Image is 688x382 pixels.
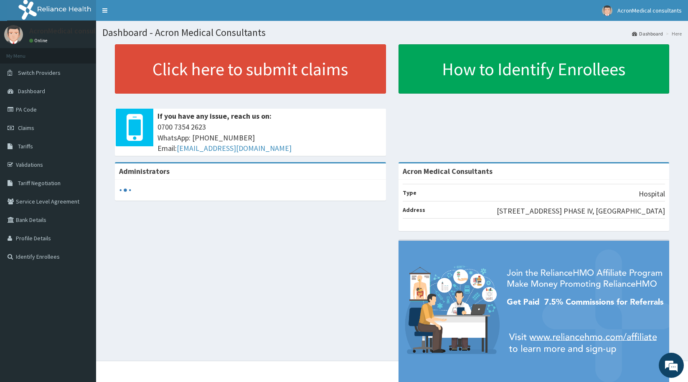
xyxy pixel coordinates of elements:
[403,206,425,214] b: Address
[102,27,682,38] h1: Dashboard - Acron Medical Consultants
[602,5,612,16] img: User Image
[399,44,670,94] a: How to Identify Enrollees
[18,143,33,150] span: Tariffs
[18,69,61,76] span: Switch Providers
[29,27,114,35] p: AcronMedical consultants
[18,87,45,95] span: Dashboard
[29,38,49,43] a: Online
[403,166,493,176] strong: Acron Medical Consultants
[632,30,663,37] a: Dashboard
[157,122,382,154] span: 0700 7354 2623 WhatsApp: [PHONE_NUMBER] Email:
[157,111,272,121] b: If you have any issue, reach us on:
[617,7,682,14] span: AcronMedical consultants
[4,25,23,44] img: User Image
[119,184,132,196] svg: audio-loading
[115,44,386,94] a: Click here to submit claims
[497,206,665,216] p: [STREET_ADDRESS] PHASE IV, [GEOGRAPHIC_DATA]
[177,143,292,153] a: [EMAIL_ADDRESS][DOMAIN_NAME]
[639,188,665,199] p: Hospital
[403,189,416,196] b: Type
[18,124,34,132] span: Claims
[664,30,682,37] li: Here
[119,166,170,176] b: Administrators
[18,179,61,187] span: Tariff Negotiation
